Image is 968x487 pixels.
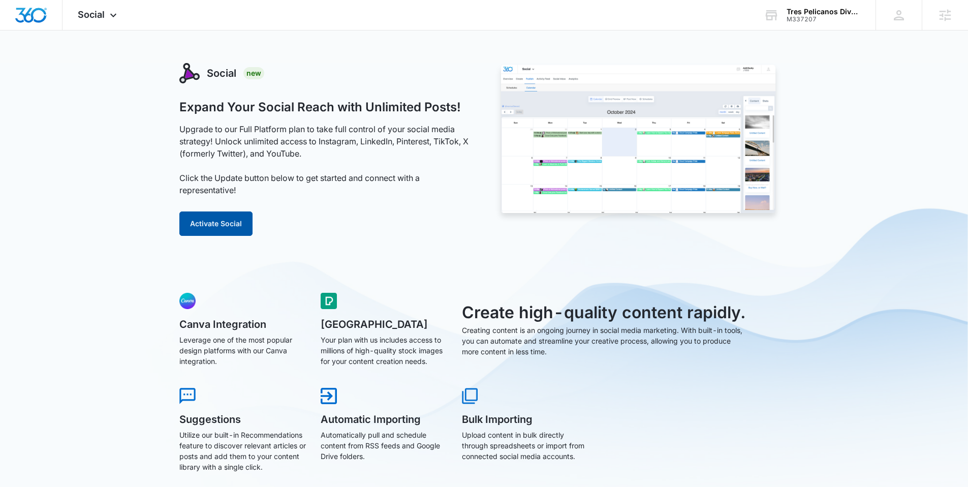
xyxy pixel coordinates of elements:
[179,334,306,367] p: Leverage one of the most popular design platforms with our Canva integration.
[179,430,306,472] p: Utilize our built-in Recommendations feature to discover relevant articles or posts and add them ...
[321,334,448,367] p: Your plan with us includes access to millions of high-quality stock images for your content creat...
[179,100,461,115] h1: Expand Your Social Reach with Unlimited Posts!
[78,9,105,20] span: Social
[462,430,589,462] p: Upload content in bulk directly through spreadsheets or import from connected social media accounts.
[207,66,236,81] h3: Social
[321,414,448,424] h5: Automatic Importing
[787,8,861,16] div: account name
[243,67,264,79] div: New
[179,414,306,424] h5: Suggestions
[179,211,253,236] button: Activate Social
[179,123,473,196] p: Upgrade to our Full Platform plan to take full control of your social media strategy! Unlock unli...
[321,319,448,329] h5: [GEOGRAPHIC_DATA]
[321,430,448,462] p: Automatically pull and schedule content from RSS feeds and Google Drive folders.
[179,319,306,329] h5: Canva Integration
[787,16,861,23] div: account id
[462,300,747,325] h3: Create high-quality content rapidly.
[462,414,589,424] h5: Bulk Importing
[462,325,747,357] p: Creating content is an ongoing journey in social media marketing. With built-in tools, you can au...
